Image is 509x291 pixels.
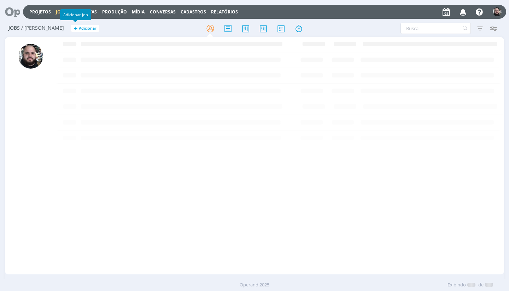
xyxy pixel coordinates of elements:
button: Projetos [27,9,53,15]
button: Mídia [130,9,147,15]
span: Propostas [71,9,97,15]
button: Produção [100,9,129,15]
a: Mídia [132,9,145,15]
span: Cadastros [181,9,206,15]
a: Produção [102,9,127,15]
img: G [18,44,43,69]
span: de [478,281,484,289]
div: Adicionar Job [60,9,91,20]
a: Conversas [150,9,176,15]
span: Exibindo [447,281,466,289]
button: G [492,6,502,18]
input: Busca [400,23,471,34]
button: +Adicionar [71,25,99,32]
button: Cadastros [179,9,208,15]
span: / [PERSON_NAME] [21,25,64,31]
span: + [74,25,77,32]
a: Jobs [56,9,66,15]
button: Jobs [54,9,68,15]
a: Projetos [29,9,51,15]
span: Adicionar [79,26,96,31]
img: G [493,7,502,16]
button: Relatórios [209,9,240,15]
span: Jobs [8,25,20,31]
a: Relatórios [211,9,238,15]
button: Conversas [148,9,178,15]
